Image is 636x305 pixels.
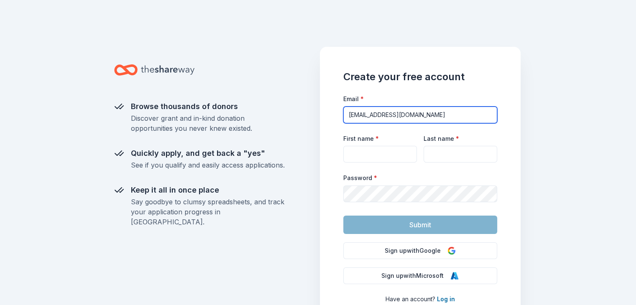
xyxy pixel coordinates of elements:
[343,267,497,284] button: Sign upwithMicrosoft
[343,242,497,259] button: Sign upwithGoogle
[131,100,285,113] div: Browse thousands of donors
[343,70,497,84] h1: Create your free account
[386,295,435,302] span: Have an account?
[131,160,285,170] div: See if you qualify and easily access applications.
[437,295,455,302] a: Log in
[447,247,456,255] img: Google Logo
[131,147,285,160] div: Quickly apply, and get back a "yes"
[424,135,459,143] label: Last name
[343,95,364,103] label: Email
[343,174,377,182] label: Password
[131,113,285,133] div: Discover grant and in-kind donation opportunities you never knew existed.
[343,135,379,143] label: First name
[131,183,285,197] div: Keep it all in once place
[131,197,285,227] div: Say goodbye to clumsy spreadsheets, and track your application progress in [GEOGRAPHIC_DATA].
[450,272,459,280] img: Microsoft Logo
